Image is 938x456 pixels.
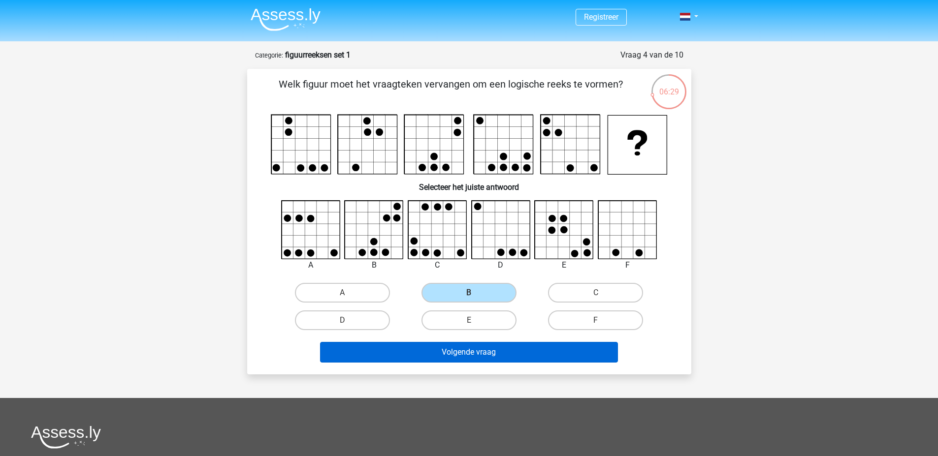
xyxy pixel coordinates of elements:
[620,49,683,61] div: Vraag 4 van de 10
[548,310,643,330] label: F
[255,52,283,59] small: Categorie:
[590,259,665,271] div: F
[263,175,676,192] h6: Selecteer het juiste antwoord
[31,426,101,449] img: Assessly logo
[400,259,475,271] div: C
[285,50,351,60] strong: figuurreeksen set 1
[650,73,687,98] div: 06:29
[295,283,390,303] label: A
[295,310,390,330] label: D
[274,259,348,271] div: A
[421,283,517,303] label: B
[548,283,643,303] label: C
[584,12,618,22] a: Registreer
[263,77,639,106] p: Welk figuur moet het vraagteken vervangen om een logische reeks te vormen?
[464,259,538,271] div: D
[320,342,618,363] button: Volgende vraag
[337,259,411,271] div: B
[527,259,601,271] div: E
[251,8,321,31] img: Assessly
[421,310,517,330] label: E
